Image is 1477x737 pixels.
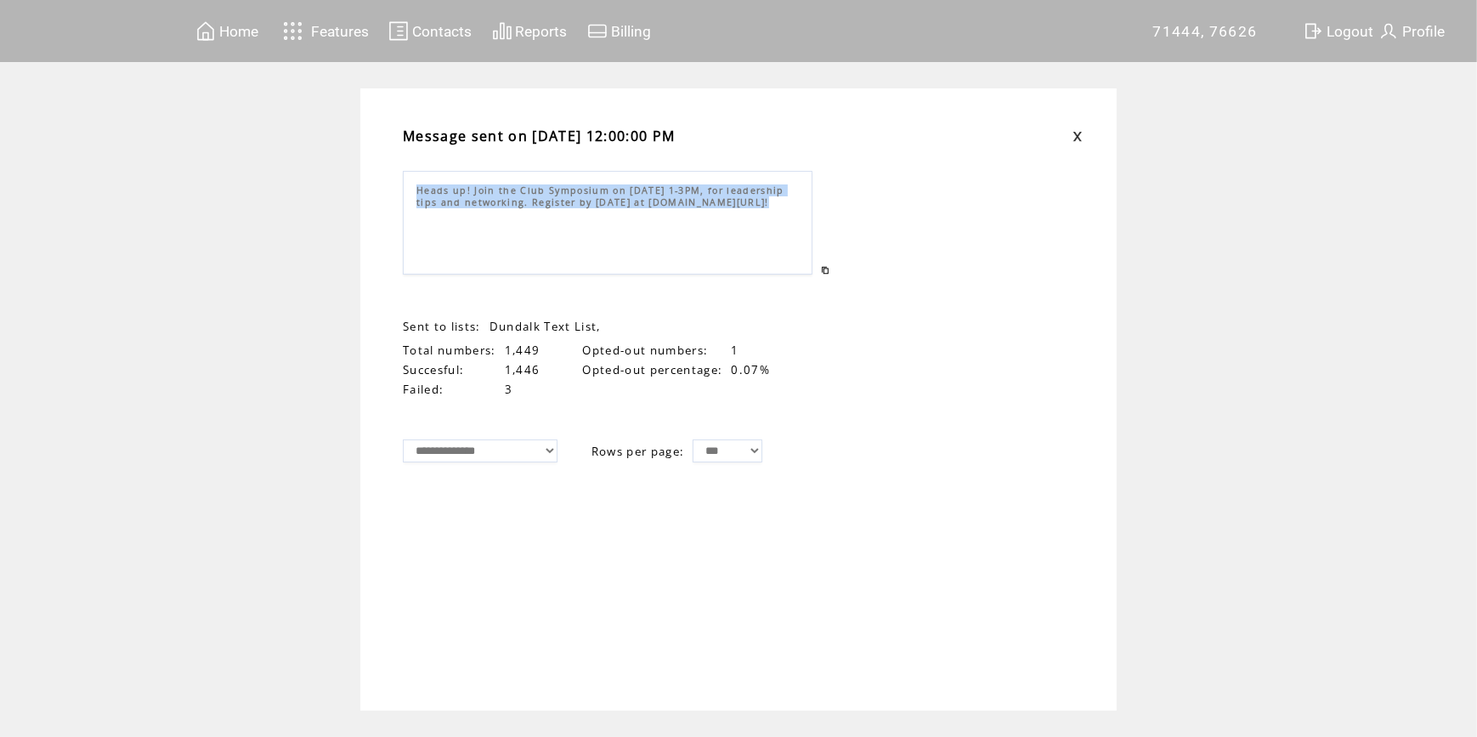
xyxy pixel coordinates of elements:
[492,20,512,42] img: chart.svg
[585,18,654,44] a: Billing
[278,17,308,45] img: features.svg
[195,20,216,42] img: home.svg
[731,343,738,358] span: 1
[1300,18,1376,44] a: Logout
[386,18,474,44] a: Contacts
[416,184,784,208] span: Heads up! Join the Club Symposium on [DATE] 1-3PM, for leadership tips and networking. Register b...
[1402,23,1445,40] span: Profile
[403,343,496,358] span: Total numbers:
[275,14,371,48] a: Features
[1152,23,1257,40] span: 71444, 76626
[311,23,369,40] span: Features
[403,382,444,397] span: Failed:
[1376,18,1447,44] a: Profile
[516,23,568,40] span: Reports
[1327,23,1373,40] span: Logout
[1303,20,1323,42] img: exit.svg
[582,343,708,358] span: Opted-out numbers:
[505,382,512,397] span: 3
[412,23,472,40] span: Contacts
[403,127,675,145] span: Message sent on [DATE] 12:00:00 PM
[505,362,540,377] span: 1,446
[591,444,685,459] span: Rows per page:
[193,18,261,44] a: Home
[490,319,601,334] span: Dundalk Text List,
[1378,20,1399,42] img: profile.svg
[403,319,481,334] span: Sent to lists:
[582,362,722,377] span: Opted-out percentage:
[388,20,409,42] img: contacts.svg
[505,343,540,358] span: 1,449
[587,20,608,42] img: creidtcard.svg
[219,23,258,40] span: Home
[731,362,770,377] span: 0.07%
[490,18,570,44] a: Reports
[611,23,651,40] span: Billing
[403,362,464,377] span: Succesful:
